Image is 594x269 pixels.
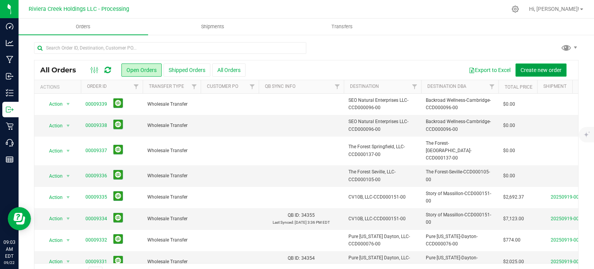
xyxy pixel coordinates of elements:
[503,194,524,201] span: $2,692.37
[348,194,416,201] span: CV10B, LLC-CCD000151-00
[85,122,107,129] a: 00009338
[148,19,278,35] a: Shipments
[121,63,162,77] button: Open Orders
[3,260,15,266] p: 09/22
[348,143,416,158] span: The Forest Springfield, LLC-CCD000137-00
[348,118,416,133] span: SEO Natural Enterprises LLC-CCD000096-00
[426,190,494,205] span: Story of Massillon-CCD000151-00
[147,101,196,108] span: Wholesale Transfer
[6,89,14,97] inline-svg: Inventory
[510,5,520,13] div: Manage settings
[6,39,14,47] inline-svg: Analytics
[63,120,73,131] span: select
[63,146,73,156] span: select
[427,84,466,89] a: Destination DBA
[42,99,63,110] span: Action
[149,84,184,89] a: Transfer Type
[85,236,107,244] a: 00009332
[295,220,330,224] span: [DATE] 3:36 PM EDT
[246,80,259,93] a: Filter
[85,172,107,180] a: 00009336
[63,171,73,182] span: select
[6,106,14,113] inline-svg: Outbound
[42,192,63,203] span: Action
[350,84,379,89] a: Destination
[63,192,73,203] span: select
[503,147,515,154] span: $0.00
[63,256,73,267] span: select
[301,212,315,218] span: 34355
[147,258,196,266] span: Wholesale Transfer
[42,171,63,182] span: Action
[6,56,14,63] inline-svg: Manufacturing
[188,80,201,93] a: Filter
[40,66,84,74] span: All Orders
[6,122,14,130] inline-svg: Retail
[348,233,416,248] span: Pure [US_STATE] Dayton, LLC-CCD000076-00
[265,84,295,89] a: QB Sync Info
[34,42,306,54] input: Search Order ID, Destination, Customer PO...
[503,101,515,108] span: $0.00
[529,6,579,12] span: Hi, [PERSON_NAME]!
[426,233,494,248] span: Pure [US_STATE]-Dayton-CCD000076-00
[147,122,196,129] span: Wholesale Transfer
[63,235,73,246] span: select
[147,147,196,154] span: Wholesale Transfer
[486,80,498,93] a: Filter
[212,63,246,77] button: All Orders
[426,168,494,183] span: The Forest-Seville-CCD000105-00
[147,194,196,201] span: Wholesale Transfer
[348,97,416,111] span: SEO Natural Enterprises LLC-CCD000096-00
[63,213,73,224] span: select
[348,215,416,223] span: CV10B, LLC-CCD000151-00
[288,255,300,261] span: QB ID:
[8,207,31,230] iframe: Resource center
[348,168,416,183] span: The Forest Seville, LLC-CCD000105-00
[543,84,567,89] a: Shipment
[3,239,15,260] p: 09:03 AM EDT
[191,23,235,30] span: Shipments
[503,215,524,223] span: $7,123.00
[551,237,582,243] a: 20250919-006
[85,258,107,266] a: 00009331
[147,172,196,180] span: Wholesale Transfer
[65,23,101,30] span: Orders
[85,194,107,201] a: 00009335
[348,254,416,269] span: Pure [US_STATE] Dayton, LLC-CCD000076-00
[288,212,300,218] span: QB ID:
[503,236,521,244] span: $774.00
[6,139,14,147] inline-svg: Call Center
[130,80,143,93] a: Filter
[503,258,524,266] span: $2,025.00
[85,147,107,154] a: 00009337
[164,63,210,77] button: Shipped Orders
[515,63,567,77] button: Create new order
[521,67,562,73] span: Create new order
[40,84,78,90] div: Actions
[464,63,515,77] button: Export to Excel
[551,194,582,200] a: 20250919-008
[503,122,515,129] span: $0.00
[426,140,494,162] span: The Forest-[GEOGRAPHIC_DATA]-CCD000137-00
[331,80,344,93] a: Filter
[42,256,63,267] span: Action
[6,72,14,80] inline-svg: Inbound
[503,172,515,180] span: $0.00
[42,213,63,224] span: Action
[426,118,494,133] span: Backroad Wellness-Cambridge-CCD000096-00
[426,97,494,111] span: Backroad Wellness-Cambridge-CCD000096-00
[85,101,107,108] a: 00009339
[42,120,63,131] span: Action
[85,215,107,223] a: 00009334
[551,216,582,221] a: 20250919-007
[19,19,148,35] a: Orders
[87,84,107,89] a: Order ID
[6,156,14,163] inline-svg: Reports
[147,236,196,244] span: Wholesale Transfer
[147,215,196,223] span: Wholesale Transfer
[63,99,73,110] span: select
[408,80,421,93] a: Filter
[426,211,494,226] span: Story of Massillon-CCD000151-00
[42,235,63,246] span: Action
[301,255,315,261] span: 34354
